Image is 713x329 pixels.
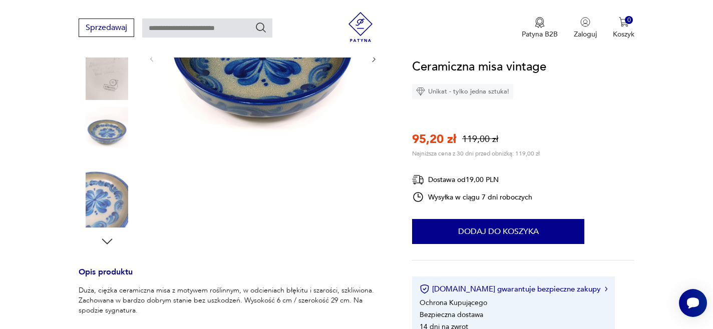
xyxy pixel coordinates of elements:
div: 0 [625,16,633,24]
p: Koszyk [613,29,634,39]
p: 95,20 zł [412,131,456,147]
img: Ikonka użytkownika [580,17,590,27]
p: Patyna B2B [522,29,558,39]
img: Patyna - sklep z meblami i dekoracjami vintage [345,12,376,42]
button: Szukaj [255,21,267,33]
iframe: Smartsupp widget button [679,289,707,317]
a: Ikona medaluPatyna B2B [522,17,558,39]
button: Sprzedawaj [79,18,134,37]
p: Najniższa cena z 30 dni przed obniżką: 119,00 zł [412,149,540,157]
img: Ikona koszyka [619,17,629,27]
button: Patyna B2B [522,17,558,39]
img: Ikona strzałki w prawo [605,286,608,291]
img: Ikona dostawy [412,173,424,186]
img: Zdjęcie produktu Ceramiczna misa vintage [79,170,136,227]
h3: Opis produktu [79,269,388,285]
img: Zdjęcie produktu Ceramiczna misa vintage [79,106,136,163]
a: Sprzedawaj [79,25,134,32]
img: Ikona medalu [535,17,545,28]
div: Unikat - tylko jedna sztuka! [412,84,513,99]
div: Dostawa od 19,00 PLN [412,173,532,186]
button: Zaloguj [574,17,597,39]
p: Duża, ciężka ceramiczna misa z motywem roślinnym, w odcieniach błękitu i szarości, szkliwiona. Za... [79,285,388,315]
p: Zaloguj [574,29,597,39]
button: [DOMAIN_NAME] gwarantuje bezpieczne zakupy [420,284,607,294]
li: Bezpieczna dostawa [420,310,483,319]
img: Zdjęcie produktu Ceramiczna misa vintage [79,43,136,100]
div: Wysyłka w ciągu 7 dni roboczych [412,191,532,203]
p: 119,00 zł [462,133,498,145]
button: 0Koszyk [613,17,634,39]
img: Ikona diamentu [416,87,425,96]
li: Ochrona Kupującego [420,298,487,307]
button: Dodaj do koszyka [412,219,584,244]
img: Ikona certyfikatu [420,284,430,294]
h1: Ceramiczna misa vintage [412,57,546,76]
